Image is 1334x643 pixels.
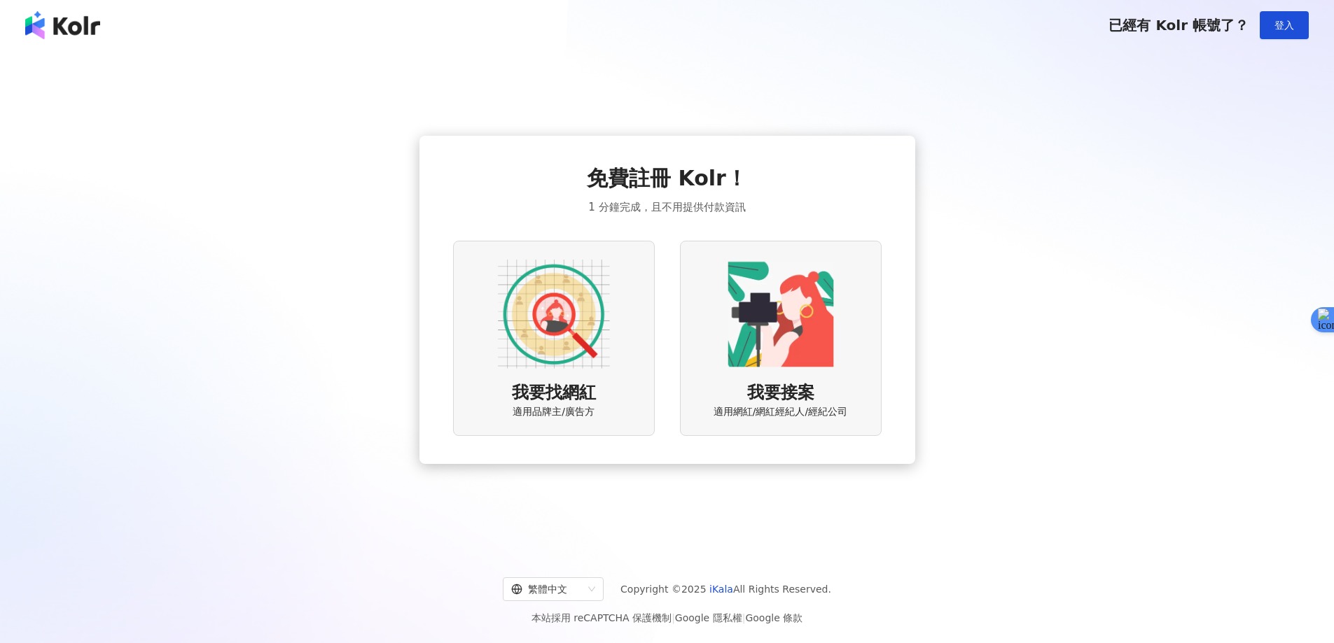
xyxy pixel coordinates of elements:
span: 適用品牌主/廣告方 [513,405,595,419]
img: KOL identity option [725,258,837,370]
span: | [672,612,675,623]
span: 本站採用 reCAPTCHA 保護機制 [531,609,803,626]
div: 繁體中文 [511,578,583,600]
span: 我要找網紅 [512,381,596,405]
img: logo [25,11,100,39]
span: 適用網紅/網紅經紀人/經紀公司 [714,405,847,419]
span: 登入 [1274,20,1294,31]
span: | [742,612,746,623]
a: iKala [709,584,733,595]
a: Google 條款 [745,612,803,623]
span: 1 分鐘完成，且不用提供付款資訊 [588,199,745,215]
span: 我要接案 [747,381,814,405]
span: Copyright © 2025 All Rights Reserved. [620,581,831,598]
a: Google 隱私權 [675,612,742,623]
button: 登入 [1260,11,1309,39]
span: 免費註冊 Kolr！ [587,164,747,193]
span: 已經有 Kolr 帳號了？ [1109,17,1249,34]
img: AD identity option [498,258,610,370]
